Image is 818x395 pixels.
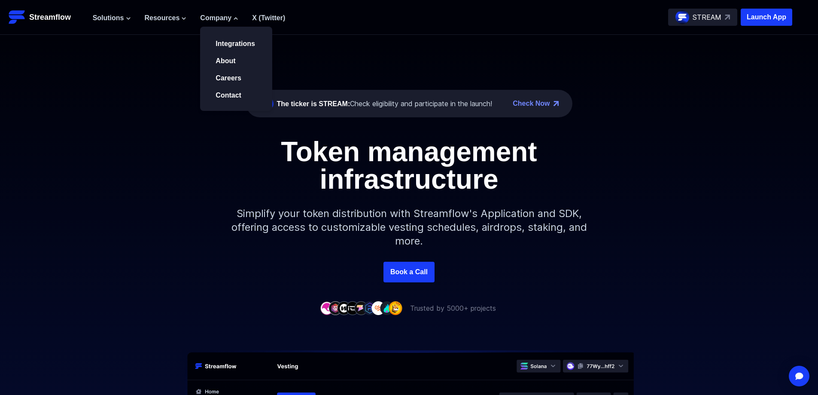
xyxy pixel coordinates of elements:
img: top-right-arrow.svg [725,15,730,20]
img: company-3 [337,301,351,315]
img: company-2 [328,301,342,315]
img: company-6 [363,301,377,315]
a: Integrations [216,40,255,47]
p: STREAM [693,12,721,22]
img: Streamflow Logo [9,9,26,26]
span: The ticker is STREAM: [277,100,350,107]
span: Solutions [93,13,124,23]
img: company-9 [389,301,402,315]
button: Solutions [93,13,131,23]
img: top-right-arrow.png [553,101,559,106]
h1: Token management infrastructure [216,138,602,193]
span: Company [200,13,231,23]
a: Contact [216,92,241,99]
p: Trusted by 5000+ projects [410,303,496,313]
p: Simplify your token distribution with Streamflow's Application and SDK, offering access to custom... [225,193,594,262]
img: company-4 [346,301,359,315]
img: company-1 [320,301,334,315]
img: company-7 [371,301,385,315]
button: Launch App [741,9,792,26]
div: Open Intercom Messenger [789,366,809,386]
a: Check Now [513,98,550,109]
span: Resources [145,13,180,23]
a: Book a Call [383,262,435,282]
a: About [216,57,235,64]
a: STREAM [668,9,737,26]
img: company-5 [354,301,368,315]
p: Streamflow [29,11,71,23]
img: company-8 [380,301,394,315]
a: X (Twitter) [252,14,285,21]
a: Streamflow [9,9,84,26]
button: Resources [145,13,187,23]
a: Careers [216,74,241,82]
button: Company [200,13,238,23]
img: streamflow-logo-circle.png [675,10,689,24]
div: Check eligibility and participate in the launch! [277,98,493,109]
